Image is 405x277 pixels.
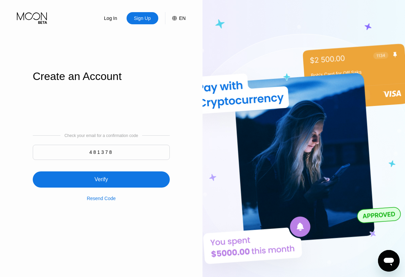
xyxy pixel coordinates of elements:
input: 000000 [33,145,170,160]
div: Log In [103,15,118,22]
div: Create an Account [33,70,170,83]
div: Resend Code [87,188,116,201]
div: EN [165,12,186,24]
div: Check your email for a confirmation code [64,133,138,138]
div: Verify [33,163,170,188]
div: Verify [94,176,108,183]
div: Sign Up [133,15,152,22]
div: EN [179,16,186,21]
div: Log In [95,12,127,24]
div: Sign Up [127,12,158,24]
iframe: Button to launch messaging window [378,250,400,272]
div: Resend Code [87,196,116,201]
